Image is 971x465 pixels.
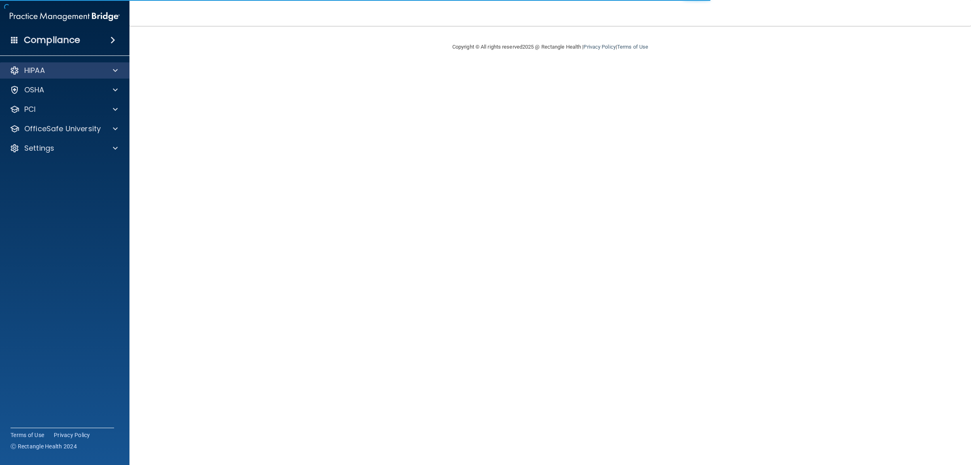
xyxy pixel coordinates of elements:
a: Terms of Use [617,44,648,50]
a: Privacy Policy [583,44,615,50]
span: Ⓒ Rectangle Health 2024 [11,442,77,450]
p: OSHA [24,85,45,95]
p: OfficeSafe University [24,124,101,134]
a: HIPAA [10,66,118,75]
h4: Compliance [24,34,80,46]
a: PCI [10,105,118,114]
a: Privacy Policy [54,431,90,439]
img: PMB logo [10,9,120,25]
a: Terms of Use [11,431,44,439]
a: OfficeSafe University [10,124,118,134]
p: HIPAA [24,66,45,75]
p: Settings [24,143,54,153]
p: PCI [24,105,36,114]
a: Settings [10,143,118,153]
div: Copyright © All rights reserved 2025 @ Rectangle Health | | [403,34,698,60]
a: OSHA [10,85,118,95]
